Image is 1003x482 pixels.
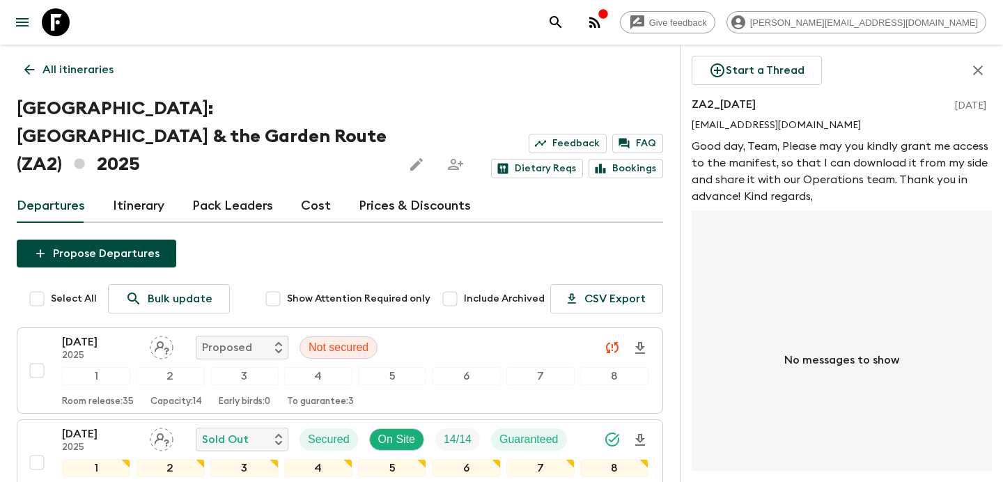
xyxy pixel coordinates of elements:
span: Include Archived [464,292,545,306]
div: 1 [62,459,130,477]
p: Sold Out [202,431,249,448]
div: 2 [136,459,204,477]
p: Room release: 35 [62,396,134,407]
p: [DATE] [62,426,139,442]
p: Good day, Team, Please may you kindly grant me access to the manifest, so that I can download it ... [692,138,992,205]
div: 3 [210,459,279,477]
svg: Unable to sync - Check prices and secured [604,339,621,356]
a: FAQ [612,134,663,153]
div: 7 [506,459,575,477]
a: Bookings [589,159,663,178]
svg: Download Onboarding [632,432,648,449]
button: search adventures [542,8,570,36]
p: Capacity: 14 [150,396,202,407]
a: Itinerary [113,189,164,223]
span: Assign pack leader [150,340,173,351]
p: ZA2_[DATE] [692,96,756,113]
p: 2025 [62,442,139,453]
h1: [GEOGRAPHIC_DATA]: [GEOGRAPHIC_DATA] & the Garden Route (ZA2) 2025 [17,95,391,178]
a: Bulk update [108,284,230,313]
div: Not secured [300,336,378,359]
div: 5 [358,367,426,385]
p: 14 / 14 [444,431,472,448]
a: Departures [17,189,85,223]
div: 5 [358,459,426,477]
button: menu [8,8,36,36]
a: Dietary Reqs [491,159,583,178]
a: Prices & Discounts [359,189,471,223]
div: [PERSON_NAME][EMAIL_ADDRESS][DOMAIN_NAME] [726,11,986,33]
p: Proposed [202,339,252,356]
div: 4 [284,459,352,477]
button: CSV Export [550,284,663,313]
button: Start a Thread [692,56,822,85]
div: 4 [284,367,352,385]
span: Show Attention Required only [287,292,430,306]
p: Not secured [309,339,368,356]
p: No messages to show [784,352,899,368]
svg: Download Onboarding [632,340,648,357]
div: 8 [580,459,648,477]
div: 3 [210,367,279,385]
span: Give feedback [642,17,715,28]
a: Give feedback [620,11,715,33]
div: 8 [580,367,648,385]
button: Propose Departures [17,240,176,267]
a: All itineraries [17,56,121,84]
div: 6 [432,459,500,477]
span: Assign pack leader [150,432,173,443]
span: [PERSON_NAME][EMAIL_ADDRESS][DOMAIN_NAME] [742,17,986,28]
div: 2 [136,367,204,385]
p: 2025 [62,350,139,361]
span: Select All [51,292,97,306]
p: Early birds: 0 [219,396,270,407]
div: On Site [369,428,424,451]
p: All itineraries [42,61,114,78]
p: To guarantee: 3 [287,396,354,407]
div: Trip Fill [435,428,480,451]
a: Pack Leaders [192,189,273,223]
p: [DATE] [62,334,139,350]
p: Guaranteed [499,431,559,448]
p: On Site [378,431,415,448]
a: Feedback [529,134,607,153]
p: [EMAIL_ADDRESS][DOMAIN_NAME] [692,118,992,132]
p: [DATE] [955,99,986,113]
svg: Synced Successfully [604,431,621,448]
span: Share this itinerary [442,150,469,178]
div: 1 [62,367,130,385]
button: Edit this itinerary [403,150,430,178]
p: Secured [308,431,350,448]
a: Cost [301,189,331,223]
div: Secured [300,428,358,451]
div: 7 [506,367,575,385]
div: 6 [432,367,500,385]
p: Bulk update [148,290,212,307]
button: [DATE]2025Assign pack leaderProposedNot secured12345678Room release:35Capacity:14Early birds:0To ... [17,327,663,414]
